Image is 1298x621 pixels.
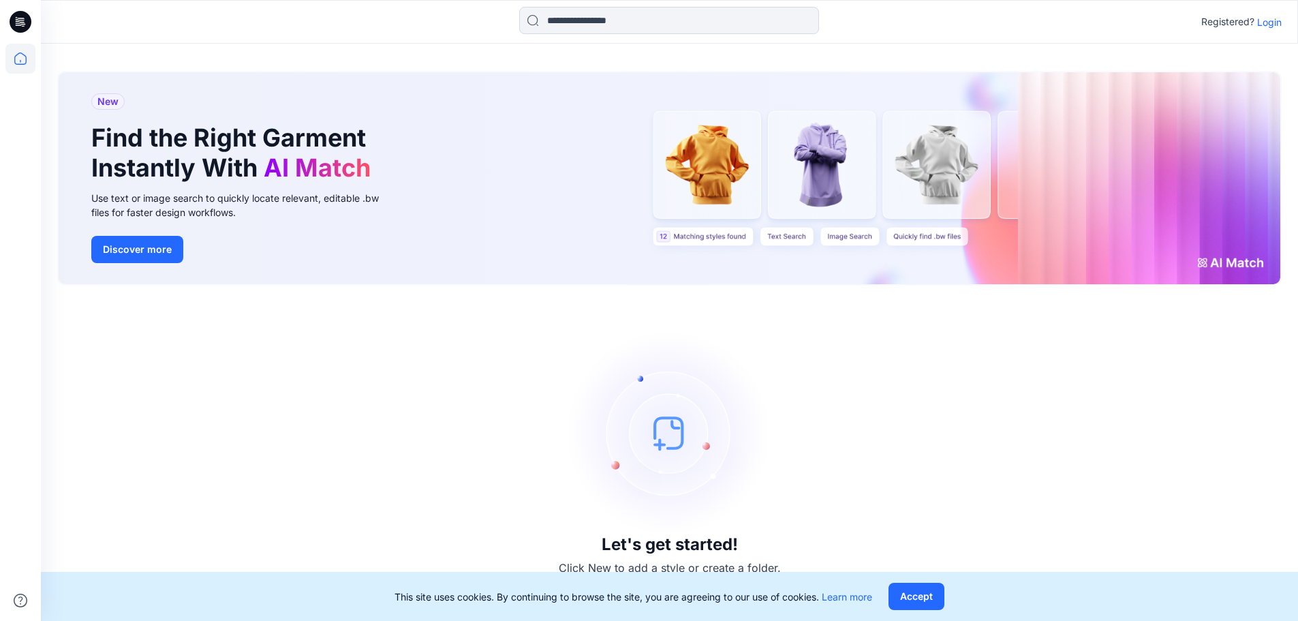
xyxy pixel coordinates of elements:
button: Discover more [91,236,183,263]
a: Learn more [822,591,872,603]
div: Use text or image search to quickly locate relevant, editable .bw files for faster design workflows. [91,191,398,219]
span: New [97,93,119,110]
p: This site uses cookies. By continuing to browse the site, you are agreeing to our use of cookies. [395,590,872,604]
button: Accept [888,583,944,610]
h1: Find the Right Garment Instantly With [91,123,377,182]
p: Registered? [1201,14,1254,30]
span: AI Match [264,153,371,183]
p: Click New to add a style or create a folder. [559,560,781,576]
p: Login [1257,15,1282,29]
h3: Let's get started! [602,535,738,554]
img: empty-state-image.svg [568,331,772,535]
